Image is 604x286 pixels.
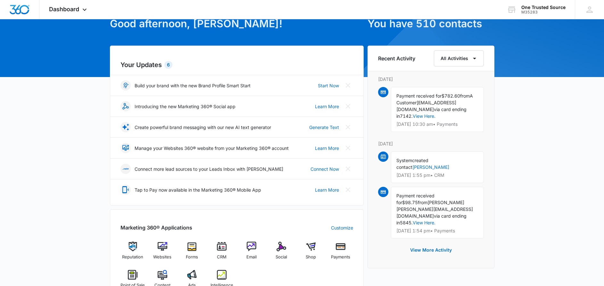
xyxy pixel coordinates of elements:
p: Create powerful brand messaging with our new AI text generator [135,124,271,131]
span: Shop [306,254,316,260]
div: account id [521,10,566,14]
p: [DATE] 1:54 pm • Payments [396,229,478,233]
span: Forms [186,254,198,260]
a: Learn More [315,103,339,110]
div: 6 [164,61,172,69]
span: Reputation [122,254,143,260]
span: Dashboard [49,6,79,13]
button: Close [343,143,353,153]
p: Build your brand with the new Brand Profile Smart Start [135,82,251,89]
span: [PERSON_NAME] [427,200,464,205]
span: 7142. [400,113,413,119]
button: All Activities [434,50,484,66]
div: account name [521,5,566,10]
span: [EMAIL_ADDRESS][DOMAIN_NAME] [396,100,456,112]
span: Email [246,254,257,260]
span: from [418,200,427,205]
span: Payment received for [396,193,434,205]
a: Connect Now [310,166,339,172]
h2: Marketing 360® Applications [120,224,192,231]
a: Websites [150,242,175,265]
span: from [460,93,470,99]
p: [DATE] 1:55 pm • CRM [396,173,478,178]
a: View Here. [413,220,435,225]
h1: You have 510 contacts [368,16,494,31]
span: $782.60 [442,93,460,99]
a: Forms [180,242,204,265]
span: Payments [331,254,350,260]
a: Customize [331,224,353,231]
a: Shop [299,242,323,265]
h1: Good afternoon, [PERSON_NAME]! [110,16,364,31]
span: CRM [217,254,227,260]
span: Payment received for [396,93,442,99]
p: [DATE] [378,76,484,82]
a: View Here. [413,113,435,119]
p: Connect more lead sources to your Leads Inbox with [PERSON_NAME] [135,166,283,172]
button: Close [343,101,353,111]
span: [PERSON_NAME][EMAIL_ADDRESS][DOMAIN_NAME] [396,206,473,219]
p: Tap to Pay now available in the Marketing 360® Mobile App [135,186,261,193]
h6: Recent Activity [378,55,415,62]
h2: Your Updates [120,60,353,70]
a: Payments [328,242,353,265]
p: Introducing the new Marketing 360® Social app [135,103,236,110]
button: Close [343,122,353,132]
a: Email [239,242,264,265]
span: System [396,158,412,163]
span: created contact [396,158,428,170]
a: Learn More [315,186,339,193]
a: Social [269,242,294,265]
span: Social [276,254,287,260]
a: Generate Text [309,124,339,131]
button: Close [343,185,353,195]
a: Reputation [120,242,145,265]
a: [PERSON_NAME] [412,164,449,170]
button: View More Activity [404,242,458,258]
a: Learn More [315,145,339,152]
button: Close [343,164,353,174]
button: Close [343,80,353,91]
p: [DATE] 10:30 am • Payments [396,122,478,126]
p: Manage your Websites 360® website from your Marketing 360® account [135,145,289,152]
span: Websites [153,254,171,260]
span: $98.75 [402,200,418,205]
a: CRM [210,242,234,265]
p: [DATE] [378,140,484,147]
a: Start Now [318,82,339,89]
span: 5845. [400,220,413,225]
